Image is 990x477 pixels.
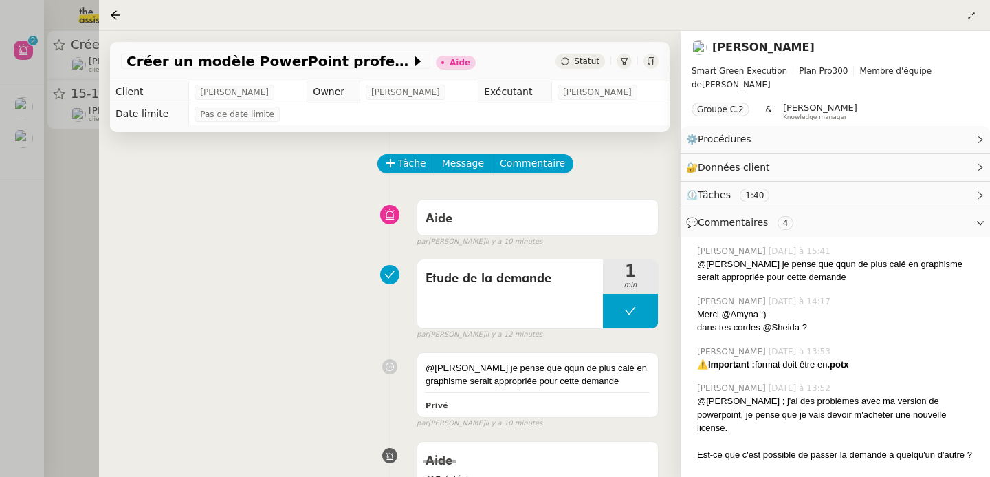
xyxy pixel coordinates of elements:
[697,358,979,372] div: format doit être en
[485,329,543,341] span: il y a 12 minutes
[110,81,189,103] td: Client
[697,308,979,321] div: Merci @Amyna :)
[417,236,428,248] span: par
[377,154,434,173] button: Tâche
[681,154,990,181] div: 🔐Données client
[692,40,707,55] img: users%2Frk9QlxVzICebA9ovUeCv0S2PdH62%2Favatar%2Fte%CC%81le%CC%81chargement.jpeg
[833,66,848,76] span: 300
[692,66,787,76] span: Smart Green Execution
[827,359,848,370] strong: .potx
[769,295,833,308] span: [DATE] à 14:17
[426,213,452,225] span: Aide
[603,279,658,291] span: min
[697,295,769,308] span: [PERSON_NAME]
[799,66,832,76] span: Plan Pro
[417,329,542,341] small: [PERSON_NAME]
[783,114,847,121] span: Knowledge manager
[697,257,979,284] div: @[PERSON_NAME] je pense que qqun de plus calé en graphisme serait appropriée pour cette demande
[574,56,599,66] span: Statut
[110,103,189,125] td: Date limite
[426,361,650,388] div: @[PERSON_NAME] je pense que qqun de plus calé en graphisme serait appropriée pour cette demande
[769,245,833,257] span: [DATE] à 15:41
[426,455,452,467] span: Aide
[398,156,426,171] span: Tâche
[307,81,360,103] td: Owner
[686,131,758,147] span: ⚙️
[698,217,768,228] span: Commentaires
[697,346,769,358] span: [PERSON_NAME]
[200,85,269,99] span: [PERSON_NAME]
[478,81,552,103] td: Exécutant
[417,329,428,341] span: par
[681,209,990,236] div: 💬Commentaires 4
[371,85,440,99] span: [PERSON_NAME]
[126,54,411,68] span: Créer un modèle PowerPoint professionnel
[778,216,794,230] nz-tag: 4
[200,107,274,121] span: Pas de date limite
[698,134,751,145] span: Procédures
[697,245,769,257] span: [PERSON_NAME]
[697,359,755,370] strong: ⚠️Important :
[681,182,990,209] div: ⏲️Tâches 1:40
[740,189,769,202] nz-tag: 1:40
[769,346,833,358] span: [DATE] à 13:53
[563,85,632,99] span: [PERSON_NAME]
[681,126,990,153] div: ⚙️Procédures
[697,448,979,462] div: Est-ce que c'est possible de passer la demande à quelqu'un d'autre ?
[603,263,658,279] span: 1
[783,103,857,113] span: [PERSON_NAME]
[434,154,492,173] button: Message
[417,418,542,430] small: [PERSON_NAME]
[492,154,573,173] button: Commentaire
[769,382,833,394] span: [DATE] à 13:52
[783,103,857,120] app-user-label: Knowledge manager
[698,189,731,200] span: Tâches
[485,236,543,248] span: il y a 10 minutes
[692,64,979,92] span: [PERSON_NAME]
[417,236,542,248] small: [PERSON_NAME]
[450,59,470,67] div: Aide
[697,394,979,435] div: @[PERSON_NAME] ; j'ai des problèmes avec ma version de powerpoint, je pense que je vais devoir m'...
[698,162,770,173] span: Données client
[426,268,595,289] span: Etude de la demande
[686,189,781,200] span: ⏲️
[426,401,448,410] b: Privé
[485,418,543,430] span: il y a 10 minutes
[697,382,769,394] span: [PERSON_NAME]
[442,156,484,171] span: Message
[697,321,979,335] div: dans tes cordes @Sheida ?
[417,418,428,430] span: par
[712,41,815,54] a: [PERSON_NAME]
[766,103,772,120] span: &
[500,156,565,171] span: Commentaire
[686,217,799,228] span: 💬
[692,103,749,116] nz-tag: Groupe C.2
[686,160,775,176] span: 🔐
